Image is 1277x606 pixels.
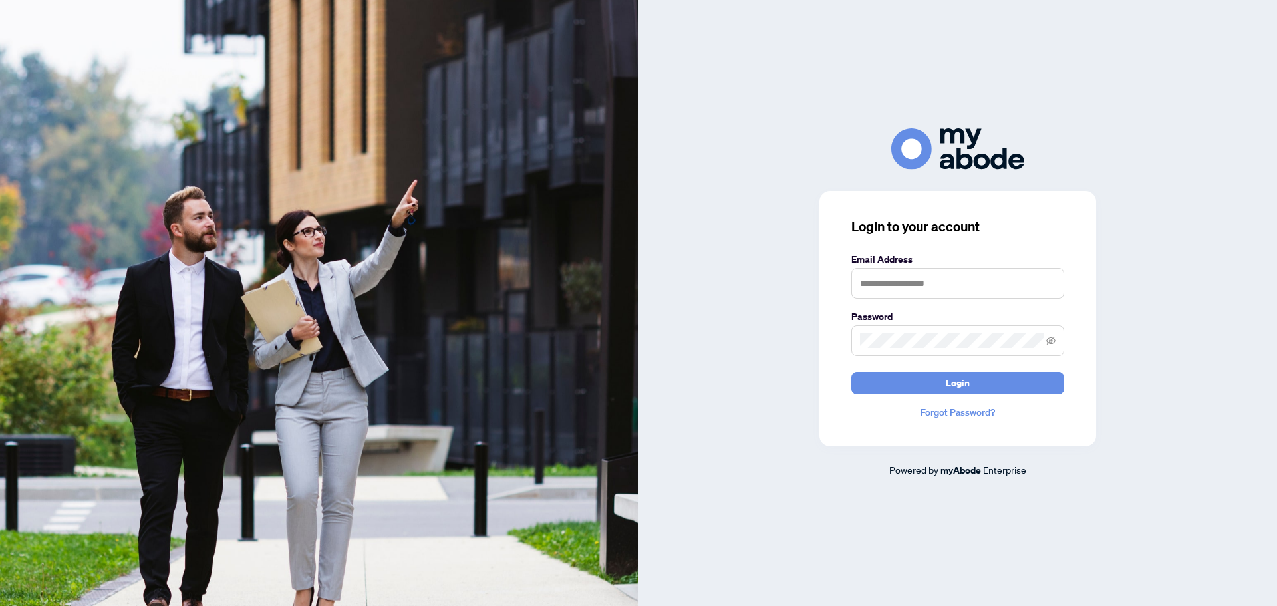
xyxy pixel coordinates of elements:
[891,128,1024,169] img: ma-logo
[940,463,981,478] a: myAbode
[851,252,1064,267] label: Email Address
[1046,336,1056,345] span: eye-invisible
[946,373,970,394] span: Login
[889,464,938,476] span: Powered by
[851,372,1064,394] button: Login
[851,218,1064,236] h3: Login to your account
[851,309,1064,324] label: Password
[851,405,1064,420] a: Forgot Password?
[983,464,1026,476] span: Enterprise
